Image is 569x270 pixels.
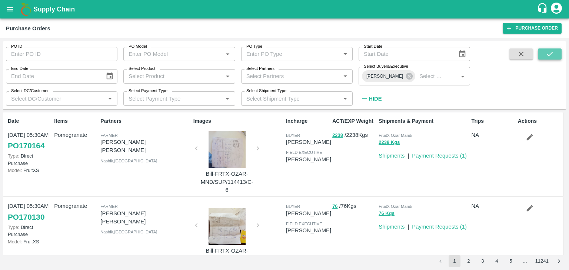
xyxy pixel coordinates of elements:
input: Start Date [359,47,452,61]
p: NA [472,202,515,210]
button: 2238 [332,131,343,140]
p: [PERSON_NAME] [286,138,331,146]
a: Shipments [379,224,405,230]
a: PO170130 [8,210,44,224]
p: Partners [100,117,190,125]
span: [PERSON_NAME] [362,72,407,80]
input: Select Shipment Type [243,94,329,103]
label: Select Buyers/Executive [364,64,408,70]
p: NA [472,131,515,139]
button: Go to page 5 [505,255,517,267]
p: / 76 Kgs [332,202,376,210]
span: Model: [8,168,22,173]
span: FruitX Ozar Mandi [379,204,412,209]
button: Open [340,49,350,59]
a: PO170164 [8,139,44,152]
span: buyer [286,133,300,138]
span: Nashik , [GEOGRAPHIC_DATA] [100,230,157,234]
p: Direct Purchase [8,224,51,238]
p: ACT/EXP Weight [332,117,376,125]
p: [PERSON_NAME] [PERSON_NAME] [100,209,190,226]
div: Purchase Orders [6,24,50,33]
button: Open [340,71,350,81]
button: 76 [332,202,337,211]
label: PO ID [11,44,22,50]
p: [DATE] 05:30AM [8,202,51,210]
p: Direct Purchase [8,152,51,166]
span: FruitX Ozar Mandi [379,133,412,138]
p: [PERSON_NAME] [286,226,331,234]
strong: Hide [369,96,382,102]
p: FruitXS [8,238,51,245]
button: Go to page 4 [491,255,503,267]
span: Nashik , [GEOGRAPHIC_DATA] [100,159,157,163]
img: logo [19,2,33,17]
input: Enter PO Model [126,49,220,59]
span: buyer [286,204,300,209]
span: field executive [286,222,322,226]
p: [PERSON_NAME] [286,155,331,163]
label: Select DC/Customer [11,88,49,94]
label: Select Payment Type [129,88,167,94]
button: Hide [359,92,384,105]
button: 2238 Kgs [379,138,400,147]
label: Start Date [364,44,382,50]
label: Select Product [129,66,155,72]
div: [PERSON_NAME] [362,70,415,82]
input: Select Product [126,71,220,81]
button: page 1 [449,255,460,267]
b: Supply Chain [33,6,75,13]
p: Actions [518,117,561,125]
span: Type: [8,153,19,159]
button: open drawer [1,1,19,18]
span: Type: [8,225,19,230]
input: Enter PO Type [243,49,338,59]
label: PO Type [246,44,262,50]
span: Farmer [100,133,117,138]
a: Purchase Order [503,23,562,34]
a: Supply Chain [33,4,537,14]
button: Open [105,94,115,104]
button: Choose date [455,47,469,61]
input: Select Buyers/Executive [416,71,446,81]
button: Go to next page [553,255,565,267]
p: Images [193,117,283,125]
div: | [405,220,409,231]
p: Trips [472,117,515,125]
nav: pagination navigation [433,255,566,267]
span: Model: [8,239,22,244]
div: customer-support [537,3,550,16]
input: Select Payment Type [126,94,211,103]
p: Bill-FRTX-OZAR-MND/SUP/114413/C-6 [199,170,255,195]
div: | [405,149,409,160]
button: Go to page 11241 [533,255,551,267]
button: Open [340,94,350,104]
p: [PERSON_NAME] [PERSON_NAME] [100,138,190,155]
a: Payment Requests (1) [412,153,467,159]
button: Go to page 2 [463,255,475,267]
p: / 2238 Kgs [332,131,376,139]
p: Pomegranate [54,202,97,210]
button: Open [458,71,467,81]
input: Enter PO ID [6,47,117,61]
label: End Date [11,66,28,72]
a: Payment Requests (1) [412,224,467,230]
input: End Date [6,69,100,83]
input: Select Partners [243,71,338,81]
p: Incharge [286,117,329,125]
button: Go to page 3 [477,255,489,267]
label: PO Model [129,44,147,50]
button: Open [223,71,232,81]
p: [DATE] 05:30AM [8,131,51,139]
div: … [519,258,531,265]
p: [PERSON_NAME] [286,209,331,217]
a: Shipments [379,153,405,159]
button: Open [223,49,232,59]
label: Select Partners [246,66,274,72]
span: field executive [286,150,322,155]
button: 76 Kgs [379,209,395,218]
input: Select DC/Customer [8,94,103,103]
p: Items [54,117,97,125]
button: Open [223,94,232,104]
p: FruitXS [8,167,51,174]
